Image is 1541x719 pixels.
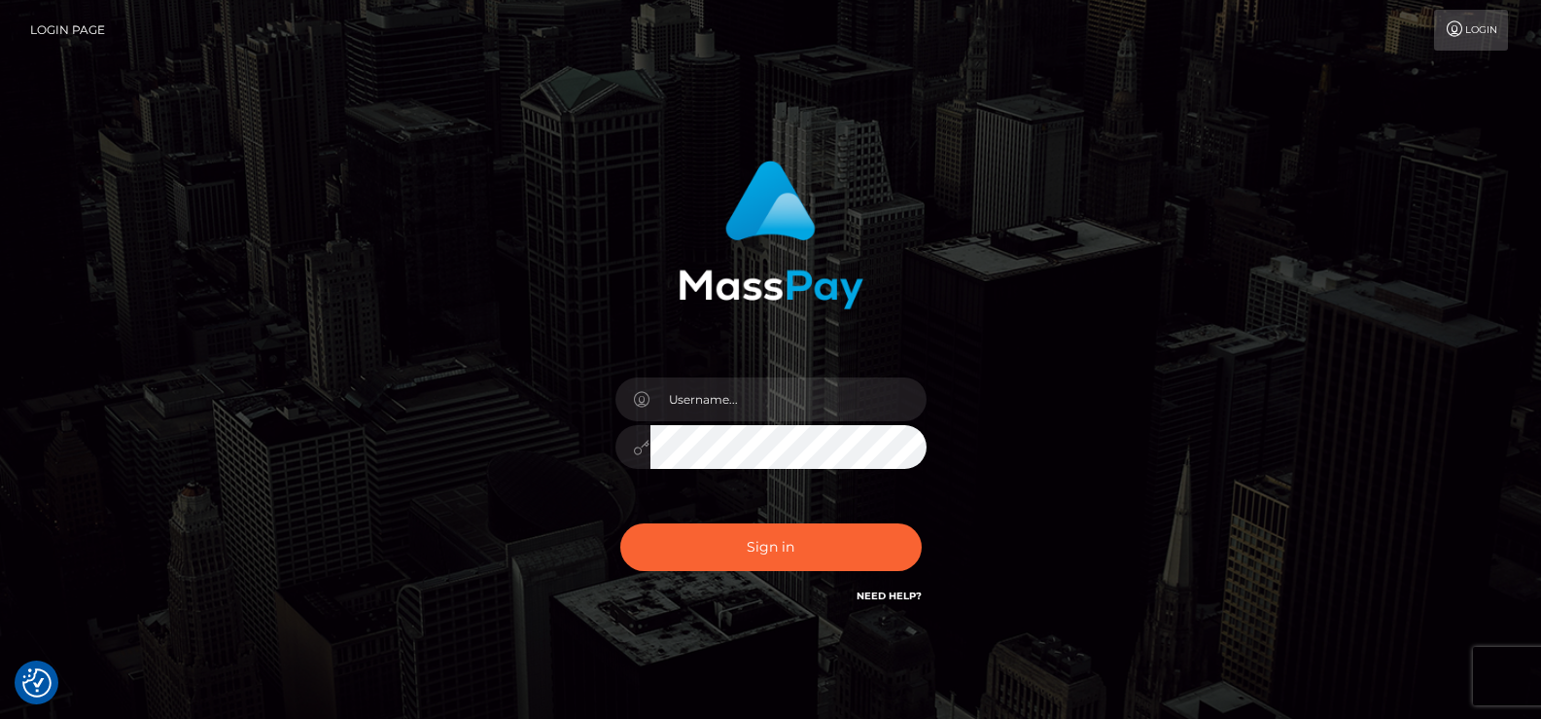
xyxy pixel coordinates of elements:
img: MassPay Login [679,161,863,309]
input: Username... [650,377,927,421]
a: Login [1434,10,1508,51]
button: Consent Preferences [22,668,52,698]
button: Sign in [620,523,922,571]
a: Need Help? [857,590,922,602]
a: Login Page [30,10,105,51]
img: Revisit consent button [22,668,52,698]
